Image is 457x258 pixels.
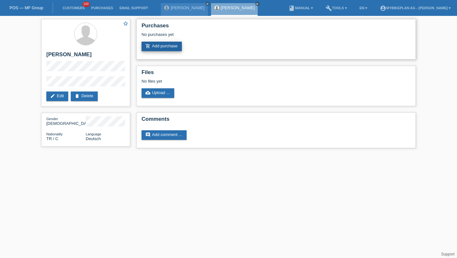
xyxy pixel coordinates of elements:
[46,136,58,141] span: Turkey / C / 30.06.1989
[50,93,55,98] i: edit
[285,6,316,10] a: bookManual ▾
[86,136,101,141] span: Deutsch
[86,132,101,136] span: Language
[46,132,63,136] span: Nationality
[221,5,255,10] a: [PERSON_NAME]
[255,2,260,6] a: close
[46,116,86,126] div: [DEMOGRAPHIC_DATA]
[326,5,332,11] i: build
[116,6,151,10] a: Email Support
[142,130,187,140] a: commentAdd comment ...
[322,6,350,10] a: buildTools ▾
[145,44,150,49] i: add_shopping_cart
[356,6,370,10] a: EN ▾
[256,2,259,5] i: close
[142,116,411,126] h2: Comments
[46,51,125,61] h2: [PERSON_NAME]
[377,6,454,10] a: account_circleMybikeplan AG - [PERSON_NAME] ▾
[142,79,335,84] div: No files yet
[142,32,411,42] div: No purchases yet
[142,88,174,98] a: cloud_uploadUpload ...
[46,92,68,101] a: editEdit
[83,2,90,7] span: 100
[288,5,295,11] i: book
[145,90,150,95] i: cloud_upload
[10,5,43,10] a: POS — MF Group
[123,21,129,26] i: star_border
[171,5,205,10] a: [PERSON_NAME]
[142,69,411,79] h2: Files
[71,92,98,101] a: deleteDelete
[380,5,386,11] i: account_circle
[142,23,411,32] h2: Purchases
[206,2,209,5] i: close
[205,2,210,6] a: close
[142,42,182,51] a: add_shopping_cartAdd purchase
[88,6,116,10] a: Purchases
[441,252,454,256] a: Support
[59,6,88,10] a: Customers
[123,21,129,27] a: star_border
[145,132,150,137] i: comment
[46,117,58,121] span: Gender
[75,93,80,98] i: delete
